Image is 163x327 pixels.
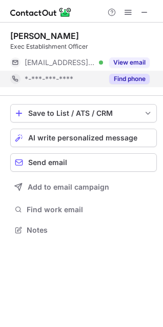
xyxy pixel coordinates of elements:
button: Find work email [10,202,157,217]
span: Add to email campaign [28,183,109,191]
div: Exec Establishment Officer [10,42,157,51]
span: AI write personalized message [28,134,137,142]
img: ContactOut v5.3.10 [10,6,72,18]
button: Notes [10,223,157,237]
button: save-profile-one-click [10,104,157,122]
button: Send email [10,153,157,172]
span: Find work email [27,205,153,214]
div: [PERSON_NAME] [10,31,79,41]
span: [EMAIL_ADDRESS][DOMAIN_NAME] [25,58,95,67]
button: AI write personalized message [10,129,157,147]
button: Reveal Button [109,57,150,68]
button: Reveal Button [109,74,150,84]
span: Notes [27,226,153,235]
div: Save to List / ATS / CRM [28,109,139,117]
span: Send email [28,158,67,167]
button: Add to email campaign [10,178,157,196]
